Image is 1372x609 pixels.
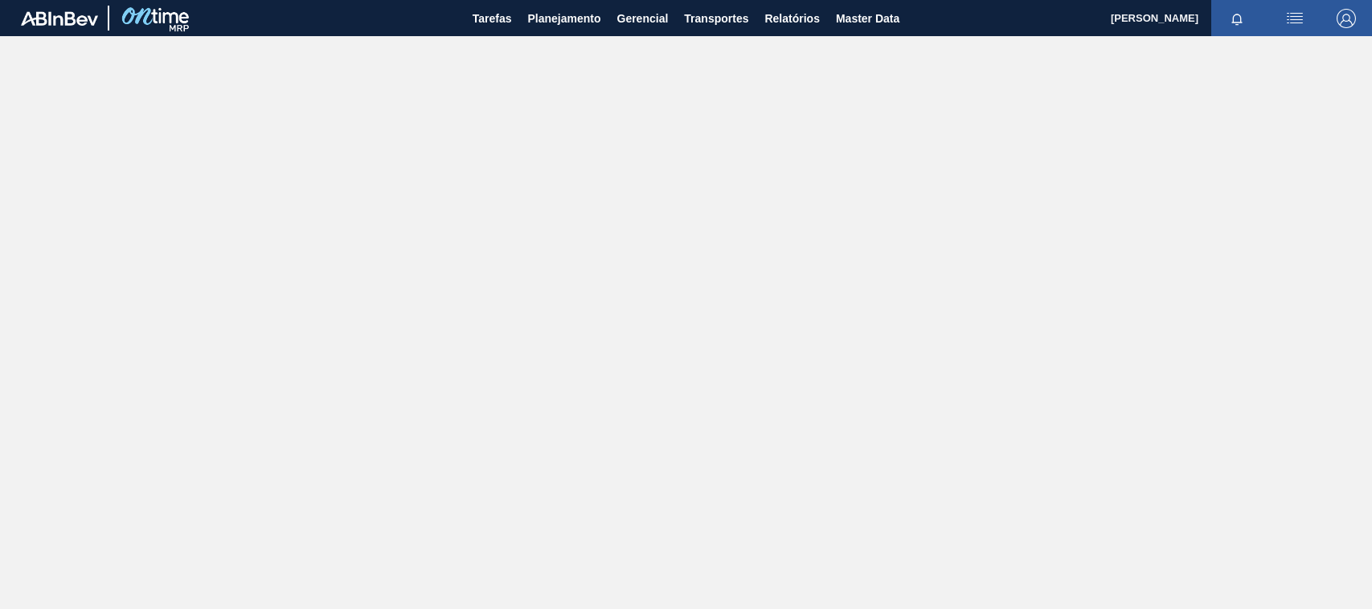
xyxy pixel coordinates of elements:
[684,9,748,28] span: Transportes
[1211,7,1263,30] button: Notificações
[527,9,600,28] span: Planejamento
[836,9,899,28] span: Master Data
[473,9,512,28] span: Tarefas
[21,11,98,26] img: TNhmsLtSVTkK8tSr43FrP2fwEKptu5GPRR3wAAAABJRU5ErkJggg==
[1285,9,1304,28] img: userActions
[617,9,669,28] span: Gerencial
[1337,9,1356,28] img: Logout
[764,9,819,28] span: Relatórios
